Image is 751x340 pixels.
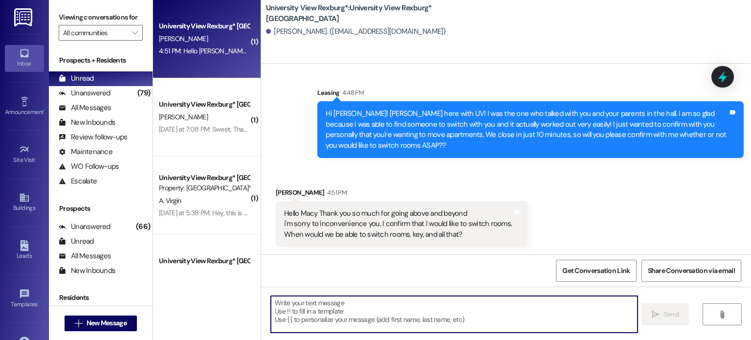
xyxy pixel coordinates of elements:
a: Buildings [5,189,44,216]
i:  [652,311,659,318]
label: Viewing conversations for [59,10,143,25]
span: • [44,107,45,114]
div: 4:48 PM [340,88,364,98]
div: (79) [135,86,153,101]
div: University View Rexburg* [GEOGRAPHIC_DATA] [159,256,249,266]
div: Unread [59,73,94,84]
div: New Inbounds [59,117,115,128]
div: Prospects [49,204,153,214]
div: Review follow-ups [59,132,127,142]
div: All Messages [59,251,111,261]
span: A. Virgin [159,269,181,278]
div: All Messages [59,103,111,113]
div: Escalate [59,176,97,186]
div: Unanswered [59,222,110,232]
div: University View Rexburg* [GEOGRAPHIC_DATA] [159,173,249,183]
a: Site Visit • [5,141,44,168]
div: [DATE] at 7:08 PM: Sweet, Thanks! Can we do 5-9? [159,125,304,134]
button: Get Conversation Link [556,260,636,282]
img: ResiDesk Logo [14,8,34,26]
div: Hello Macy Thank you so much for going above and beyond i'm sorry to inconvenience you. I confirm... [284,208,512,240]
a: Leads [5,237,44,264]
div: University View Rexburg* [GEOGRAPHIC_DATA] [159,99,249,110]
div: (66) [133,219,153,234]
span: Share Conversation via email [648,266,735,276]
input: All communities [63,25,127,41]
div: Maintenance [59,147,112,157]
button: New Message [65,316,137,331]
i:  [718,311,726,318]
button: Share Conversation via email [641,260,741,282]
div: Unanswered [59,88,110,98]
div: 4:51 PM [325,187,347,198]
span: A. Virgin [159,196,181,205]
div: Property: [GEOGRAPHIC_DATA]* [159,183,249,193]
div: Hi [PERSON_NAME]! [PERSON_NAME] here with UV! I was the one who talked with you and your parents ... [326,109,728,151]
div: [PERSON_NAME] [276,187,528,201]
button: Send [641,303,689,325]
i:  [75,319,82,327]
div: New Inbounds [59,266,115,276]
div: University View Rexburg* [GEOGRAPHIC_DATA] [159,21,249,31]
div: [PERSON_NAME]. ([EMAIL_ADDRESS][DOMAIN_NAME]) [266,26,446,37]
b: University View Rexburg*: University View Rexburg* [GEOGRAPHIC_DATA] [266,3,462,24]
span: • [38,299,39,306]
div: Prospects + Residents [49,55,153,66]
div: Leasing [317,88,744,101]
div: [DATE] at 5:38 PM: Hey, this is Austin Virgin. I was wondering about making a reservation at one ... [159,208,599,217]
a: Templates • [5,286,44,312]
span: Get Conversation Link [562,266,630,276]
span: • [35,155,37,162]
span: [PERSON_NAME] [159,113,208,121]
a: Inbox [5,45,44,71]
div: Unread [59,236,94,247]
span: [PERSON_NAME] [159,34,208,43]
div: WO Follow-ups [59,161,119,172]
span: New Message [87,318,127,328]
i:  [132,29,137,37]
span: Send [663,309,679,319]
div: Residents [49,293,153,303]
